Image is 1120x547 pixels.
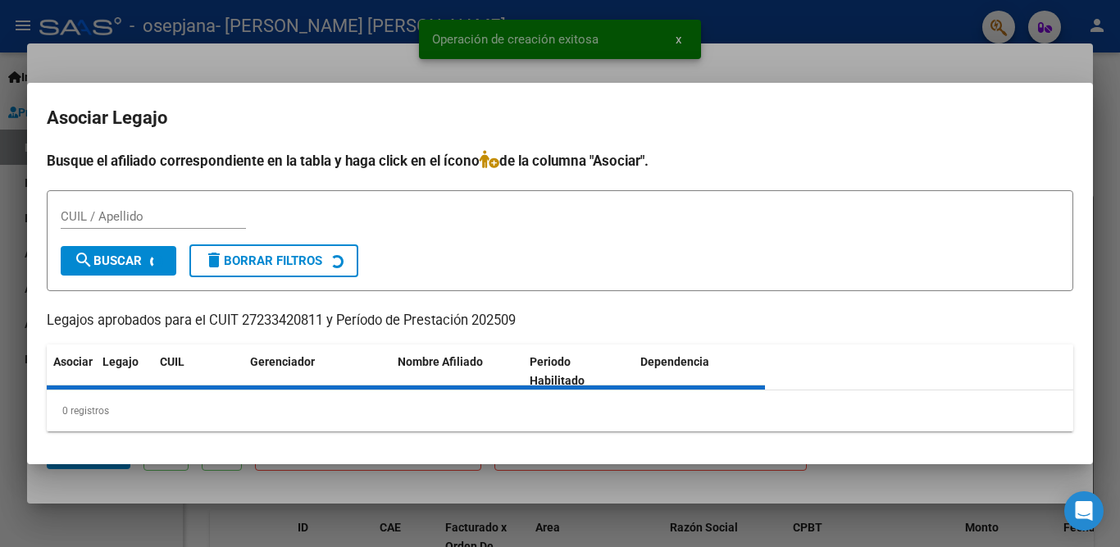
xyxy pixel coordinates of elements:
h2: Asociar Legajo [47,103,1073,134]
span: Buscar [74,253,142,268]
mat-icon: delete [204,250,224,270]
span: Asociar [53,355,93,368]
span: Legajo [102,355,139,368]
span: Gerenciador [250,355,315,368]
span: Dependencia [640,355,709,368]
h4: Busque el afiliado correspondiente en la tabla y haga click en el ícono de la columna "Asociar". [47,150,1073,171]
datatable-header-cell: Gerenciador [244,344,391,399]
div: Open Intercom Messenger [1064,491,1104,531]
datatable-header-cell: Asociar [47,344,96,399]
button: Borrar Filtros [189,244,358,277]
datatable-header-cell: Legajo [96,344,153,399]
div: 0 registros [47,390,1073,431]
datatable-header-cell: Dependencia [634,344,766,399]
mat-icon: search [74,250,93,270]
datatable-header-cell: Nombre Afiliado [391,344,523,399]
span: Borrar Filtros [204,253,322,268]
span: Nombre Afiliado [398,355,483,368]
span: CUIL [160,355,184,368]
datatable-header-cell: Periodo Habilitado [523,344,634,399]
p: Legajos aprobados para el CUIT 27233420811 y Período de Prestación 202509 [47,311,1073,331]
datatable-header-cell: CUIL [153,344,244,399]
span: Periodo Habilitado [530,355,585,387]
button: Buscar [61,246,176,276]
